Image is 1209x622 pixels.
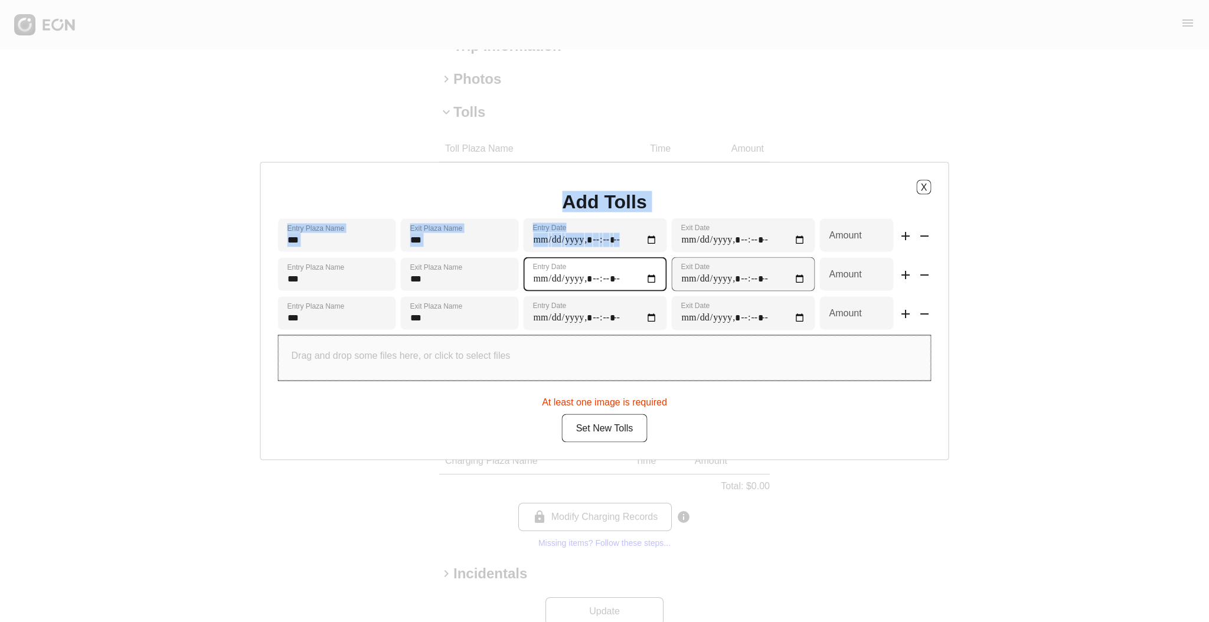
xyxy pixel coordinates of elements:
[829,228,862,243] label: Amount
[681,301,710,310] label: Exit Date
[292,349,511,363] p: Drag and drop some files here, or click to select files
[898,267,913,281] span: add
[917,228,932,243] span: remove
[829,267,862,281] label: Amount
[287,263,345,272] label: Entry Plaza Name
[533,301,567,310] label: Entry Date
[278,391,932,410] div: At least one image is required
[410,263,463,272] label: Exit Plaza Name
[410,224,463,233] label: Exit Plaza Name
[681,223,710,233] label: Exit Date
[917,180,932,195] button: X
[898,228,913,243] span: add
[681,262,710,271] label: Exit Date
[287,302,345,311] label: Entry Plaza Name
[287,224,345,233] label: Entry Plaza Name
[917,306,932,320] span: remove
[533,223,567,233] label: Entry Date
[917,267,932,281] span: remove
[533,262,567,271] label: Entry Date
[829,306,862,320] label: Amount
[562,195,646,209] h1: Add Tolls
[562,414,648,443] button: Set New Tolls
[898,306,913,320] span: add
[410,302,463,311] label: Exit Plaza Name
